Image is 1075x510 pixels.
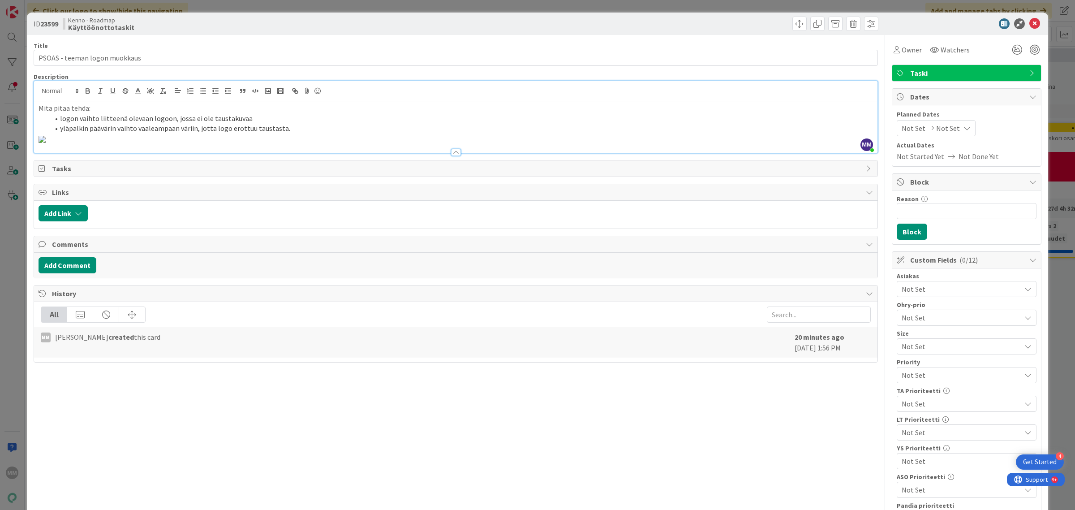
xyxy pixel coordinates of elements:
span: Tasks [52,163,861,174]
span: Custom Fields [910,255,1025,265]
div: 4 [1056,452,1064,460]
div: Pandia prioriteetti [897,502,1036,509]
label: Reason [897,195,919,203]
input: Search... [767,307,871,323]
img: psoas-lehtilogo-vihrea-musta-rgb.png [39,136,46,143]
div: All [41,307,67,322]
div: TA Prioriteetti [897,388,1036,394]
span: History [52,288,861,299]
div: 9+ [45,4,50,11]
b: 23599 [40,19,58,28]
span: ID [34,18,58,29]
div: MM [41,333,51,342]
span: Owner [902,44,922,55]
b: Käyttöönottotaskit [68,24,134,31]
div: Asiakas [897,273,1036,279]
span: Planned Dates [897,110,1036,119]
button: Add Link [39,205,88,221]
span: [PERSON_NAME] this card [55,332,160,342]
span: Block [910,177,1025,187]
div: ASO Prioriteetti [897,474,1036,480]
span: Not Set [902,123,925,134]
span: Not Started Yet [897,151,944,162]
span: Not Set [902,369,1016,381]
button: Add Comment [39,257,96,273]
span: Not Set [902,484,1016,496]
input: type card name here... [34,50,878,66]
div: Open Get Started checklist, remaining modules: 4 [1016,454,1064,470]
span: Dates [910,91,1025,102]
div: Ohry-prio [897,302,1036,308]
span: Not Set [902,340,1016,353]
span: Not Set [936,123,960,134]
span: Description [34,73,69,81]
span: Not Set [902,284,1021,294]
div: Priority [897,359,1036,365]
div: [DATE] 1:56 PM [795,332,871,353]
div: Get Started [1023,458,1057,467]
li: logon vaihto liitteenä olevaan logoon, jossa ei ole taustakuvaa [49,113,873,124]
p: Mitä pitää tehdä: [39,103,873,113]
b: 20 minutes ago [795,333,844,341]
span: Support [19,1,41,12]
span: Taski [910,68,1025,78]
li: yläpalkin päävärin vaihto vaaleampaan väriin, jotta logo erottuu taustasta. [49,123,873,134]
span: Not Set [902,398,1016,410]
div: YS Prioriteetti [897,445,1036,451]
b: created [108,333,134,341]
div: LT Prioriteetti [897,416,1036,423]
span: Not Done Yet [959,151,999,162]
div: Size [897,330,1036,337]
span: Comments [52,239,861,250]
span: Kenno - Roadmap [68,17,134,24]
span: Links [52,187,861,198]
button: Block [897,224,927,240]
label: Title [34,42,48,50]
span: ( 0/12 ) [959,255,978,264]
span: MM [860,138,873,151]
span: Watchers [941,44,970,55]
span: Not Set [902,311,1016,324]
span: Not Set [902,455,1016,467]
span: Actual Dates [897,141,1036,150]
span: Not Set [902,426,1016,439]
